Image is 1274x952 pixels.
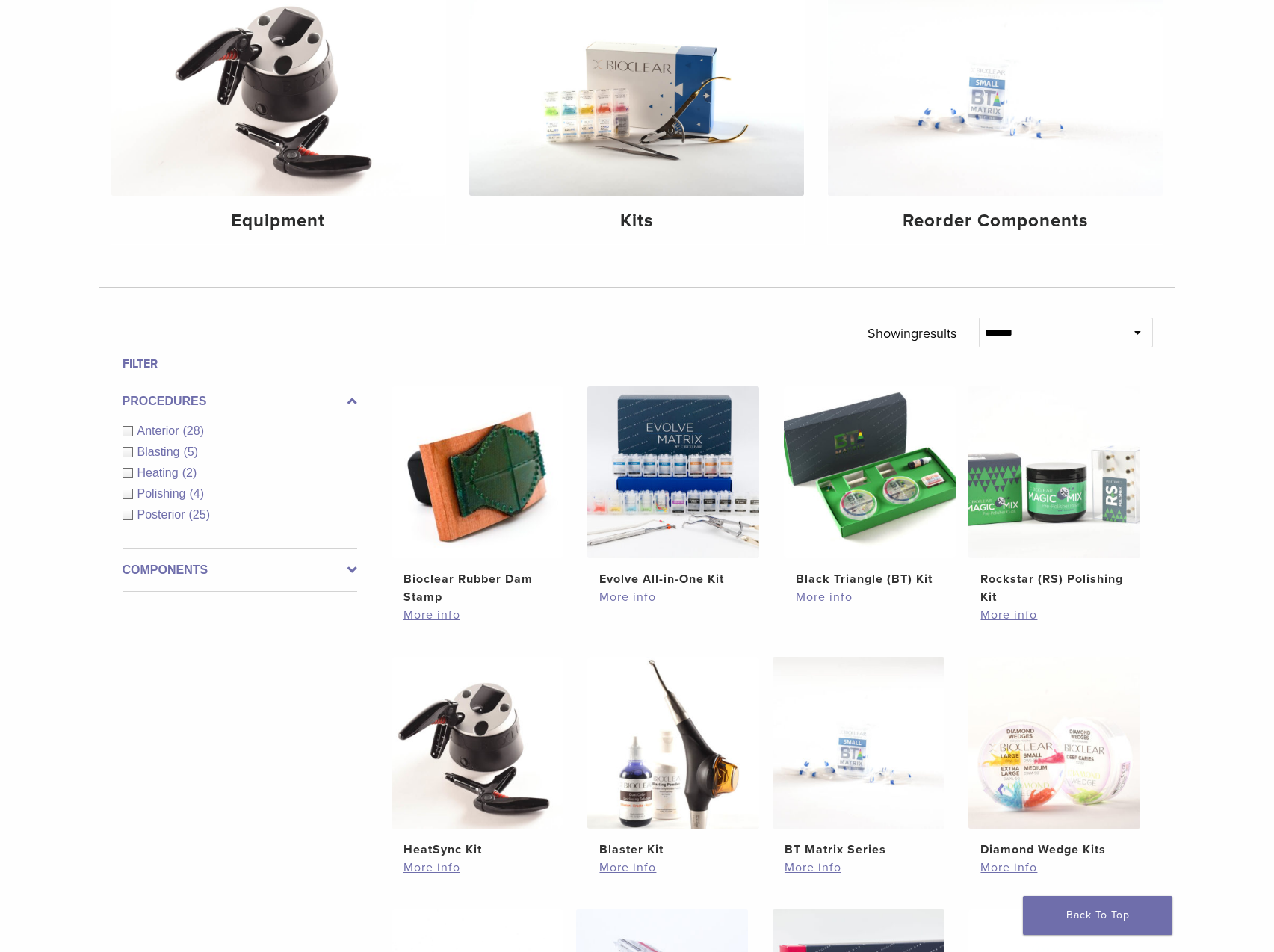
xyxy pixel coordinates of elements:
[189,508,210,521] span: (25)
[968,386,1142,606] a: Rockstar (RS) Polishing KitRockstar (RS) Polishing Kit
[783,386,957,588] a: Black Triangle (BT) KitBlack Triangle (BT) Kit
[587,657,761,859] a: Blaster KitBlaster Kit
[137,424,183,437] span: Anterior
[403,570,551,606] h2: Bioclear Rubber Dam Stamp
[392,657,563,829] img: HeatSync Kit
[182,466,197,479] span: (2)
[796,570,944,588] h2: Black Triangle (BT) Kit
[980,570,1128,606] h2: Rockstar (RS) Polishing Kit
[599,570,747,588] h2: Evolve All-in-One Kit
[980,606,1128,624] a: More info
[403,841,551,859] h2: HeatSync Kit
[980,859,1128,877] a: More info
[392,386,563,558] img: Bioclear Rubber Dam Stamp
[587,386,761,588] a: Evolve All-in-One KitEvolve All-in-One Kit
[796,588,944,606] a: More info
[773,657,944,829] img: BT Matrix Series
[980,841,1128,859] h2: Diamond Wedge Kits
[123,561,357,579] label: Components
[391,657,565,859] a: HeatSync KitHeatSync Kit
[868,318,956,349] p: Showing results
[123,208,434,235] h4: Equipment
[403,859,551,877] a: More info
[137,487,190,500] span: Polishing
[123,392,357,410] label: Procedures
[587,657,759,829] img: Blaster Kit
[840,208,1151,235] h4: Reorder Components
[1023,896,1172,935] a: Back To Top
[968,657,1140,829] img: Diamond Wedge Kits
[481,208,792,235] h4: Kits
[968,657,1142,859] a: Diamond Wedge KitsDiamond Wedge Kits
[137,466,182,479] span: Heating
[189,487,204,500] span: (4)
[784,386,956,558] img: Black Triangle (BT) Kit
[772,657,946,859] a: BT Matrix SeriesBT Matrix Series
[599,841,747,859] h2: Blaster Kit
[403,606,551,624] a: More info
[785,841,933,859] h2: BT Matrix Series
[599,588,747,606] a: More info
[183,424,204,437] span: (28)
[587,386,759,558] img: Evolve All-in-One Kit
[137,508,189,521] span: Posterior
[183,445,198,458] span: (5)
[137,445,184,458] span: Blasting
[968,386,1140,558] img: Rockstar (RS) Polishing Kit
[123,355,357,373] h4: Filter
[785,859,933,877] a: More info
[599,859,747,877] a: More info
[391,386,565,606] a: Bioclear Rubber Dam StampBioclear Rubber Dam Stamp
